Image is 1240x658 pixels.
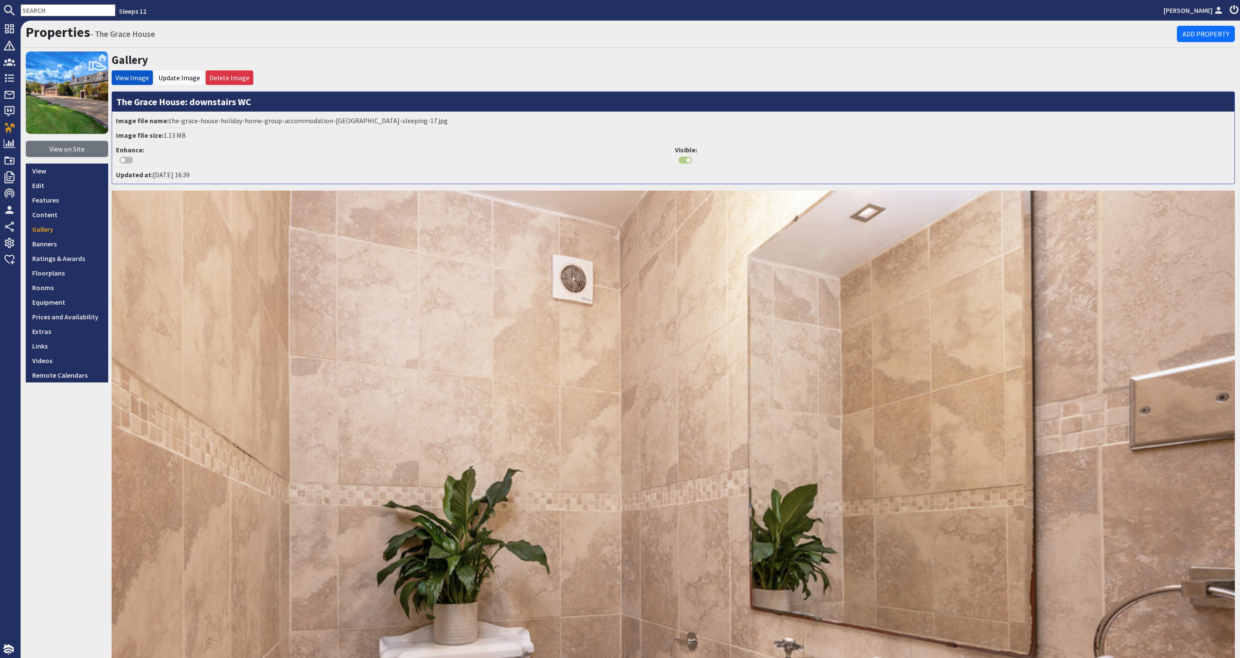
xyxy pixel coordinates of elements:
[1164,5,1225,15] a: [PERSON_NAME]
[26,280,108,295] a: Rooms
[26,24,90,41] a: Properties
[26,353,108,368] a: Videos
[26,193,108,207] a: Features
[116,116,169,125] strong: Image file name:
[26,339,108,353] a: Links
[158,73,200,82] a: Update Image
[114,128,1232,143] li: 1.13 MB
[3,644,14,655] img: staytech_i_w-64f4e8e9ee0a9c174fd5317b4b171b261742d2d393467e5bdba4413f4f884c10.svg
[112,53,148,67] a: Gallery
[26,266,108,280] a: Floorplans
[26,141,108,157] a: View on Site
[26,324,108,339] a: Extras
[21,4,115,16] input: SEARCH
[112,92,1234,112] h3: The Grace House: downstairs WC
[116,131,164,139] strong: Image file size:
[26,251,108,266] a: Ratings & Awards
[114,168,1232,182] li: [DATE] 16:39
[1177,26,1235,42] a: Add Property
[675,146,697,154] strong: Visible:
[26,309,108,324] a: Prices and Availability
[26,178,108,193] a: Edit
[114,114,1232,128] li: the-grace-house-holiday-home-group-accommodation-[GEOGRAPHIC_DATA]-sleeping-17.jpg
[116,146,144,154] strong: Enhance:
[210,73,249,82] a: Delete Image
[26,295,108,309] a: Equipment
[26,368,108,382] a: Remote Calendars
[116,170,153,179] strong: Updated at:
[26,52,108,134] img: The Grace House's icon
[119,7,146,15] a: Sleeps 12
[115,73,149,82] a: View Image
[26,164,108,178] a: View
[26,207,108,222] a: Content
[1197,615,1223,641] iframe: Toggle Customer Support
[90,29,155,39] small: - The Grace House
[26,237,108,251] a: Banners
[26,222,108,237] a: Gallery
